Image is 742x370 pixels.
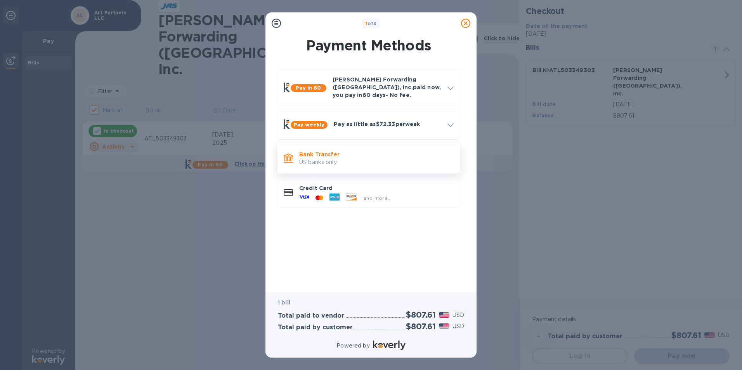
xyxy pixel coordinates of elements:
[278,324,353,331] h3: Total paid by customer
[452,311,464,319] p: USD
[278,312,344,320] h3: Total paid to vendor
[276,37,462,54] h1: Payment Methods
[439,312,449,318] img: USD
[439,323,449,329] img: USD
[452,322,464,330] p: USD
[406,322,436,331] h2: $807.61
[336,342,369,350] p: Powered by
[299,158,454,166] p: US banks only.
[296,85,321,91] b: Pay in 60
[278,299,290,306] b: 1 bill
[363,195,392,201] span: and more...
[299,184,454,192] p: Credit Card
[333,76,441,99] p: [PERSON_NAME] Forwarding ([GEOGRAPHIC_DATA]), Inc. paid now, you pay in 60 days - No fee.
[365,21,367,26] span: 1
[365,21,377,26] b: of 3
[299,150,454,158] p: Bank Transfer
[334,120,441,128] p: Pay as little as $72.33 per week
[406,310,436,320] h2: $807.61
[373,341,406,350] img: Logo
[294,122,324,128] b: Pay weekly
